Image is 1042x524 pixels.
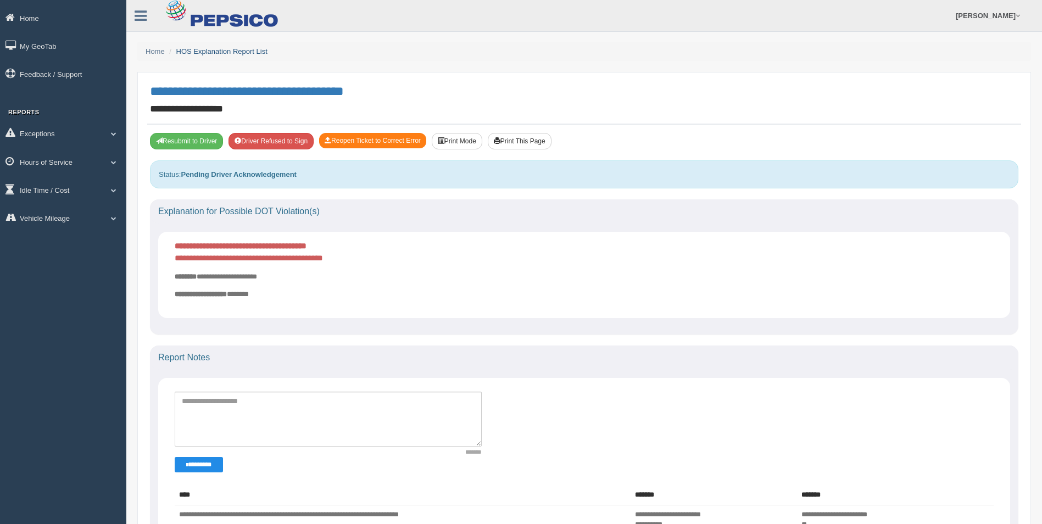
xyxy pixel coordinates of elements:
button: Print Mode [432,133,482,149]
a: HOS Explanation Report List [176,47,268,55]
button: Resubmit To Driver [150,133,223,149]
div: Report Notes [150,345,1018,370]
button: Driver Refused to Sign [229,133,314,149]
button: Reopen Ticket [319,133,426,148]
button: Change Filter Options [175,457,223,472]
strong: Pending Driver Acknowledgement [181,170,296,179]
div: Status: [150,160,1018,188]
div: Explanation for Possible DOT Violation(s) [150,199,1018,224]
a: Home [146,47,165,55]
button: Print This Page [488,133,551,149]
